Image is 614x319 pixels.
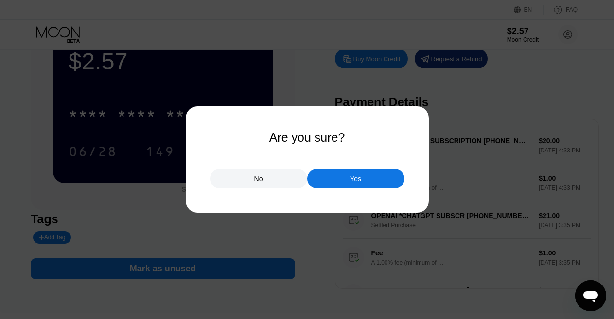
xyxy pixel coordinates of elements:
div: Are you sure? [269,131,345,145]
div: No [254,174,263,183]
div: Yes [307,169,404,188]
iframe: Button to launch messaging window [575,280,606,311]
div: Yes [350,174,361,183]
div: No [210,169,307,188]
